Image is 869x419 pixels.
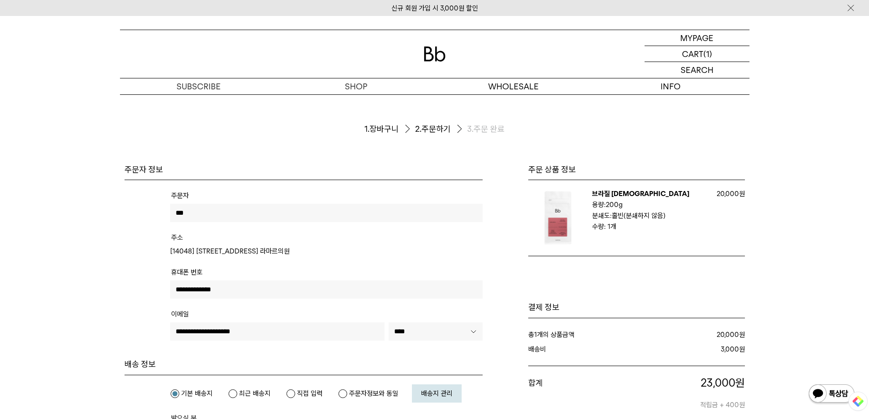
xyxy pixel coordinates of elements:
p: 20,000원 [708,188,745,199]
b: 200g [606,201,623,209]
h4: 주문자 정보 [125,164,483,175]
strong: 20,000 [717,331,739,339]
span: 이메일 [171,310,189,318]
label: 기본 배송지 [170,389,213,398]
h4: 배송 정보 [125,359,483,370]
a: 배송지 관리 [412,384,462,403]
p: 분쇄도: [592,210,704,221]
label: 최근 배송지 [228,389,271,398]
p: MYPAGE [680,30,713,46]
span: 23,000 [701,376,735,389]
label: 주문자정보와 동일 [338,389,398,398]
p: WHOLESALE [435,78,592,94]
span: 주문자 [171,191,189,200]
li: 주문하기 [415,122,467,137]
a: SHOP [277,78,435,94]
dt: 총 개의 상품금액 [528,329,645,340]
img: 로고 [424,47,446,62]
th: 주소 [171,232,183,245]
label: 직접 입력 [286,389,323,398]
p: SEARCH [681,62,713,78]
dd: 원 [633,344,745,355]
li: 주문 완료 [467,124,505,134]
span: 배송지 관리 [421,389,453,398]
a: CART (1) [645,46,749,62]
p: 원 [621,375,745,391]
span: 3. [467,124,474,134]
p: 용량: [592,199,704,210]
a: 브라질 [DEMOGRAPHIC_DATA] [592,190,689,198]
strong: 1 [534,331,537,339]
p: (1) [703,46,712,62]
b: 홀빈(분쇄하지 않음) [612,212,666,220]
dt: 배송비 [528,344,634,355]
h1: 결제 정보 [528,302,745,313]
a: SUBSCRIBE [120,78,277,94]
td: [14048] [STREET_ADDRESS] 라마르의원 [170,246,483,257]
h3: 주문 상품 정보 [528,164,745,175]
p: INFO [592,78,749,94]
span: 1. [364,124,369,134]
dd: 원 [645,329,745,340]
p: 적립금 + 400원 [621,390,745,410]
dt: 합계 [528,375,622,411]
img: 카카오톡 채널 1:1 채팅 버튼 [808,383,855,405]
p: CART [682,46,703,62]
li: 장바구니 [364,122,415,137]
a: MYPAGE [645,30,749,46]
strong: 3,000 [721,345,739,353]
img: 브라질 사맘바이아 [528,188,588,248]
span: 휴대폰 번호 [171,268,203,276]
span: 2. [415,124,421,134]
a: 신규 회원 가입 시 3,000원 할인 [391,4,478,12]
p: 수량: 1개 [592,221,708,232]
